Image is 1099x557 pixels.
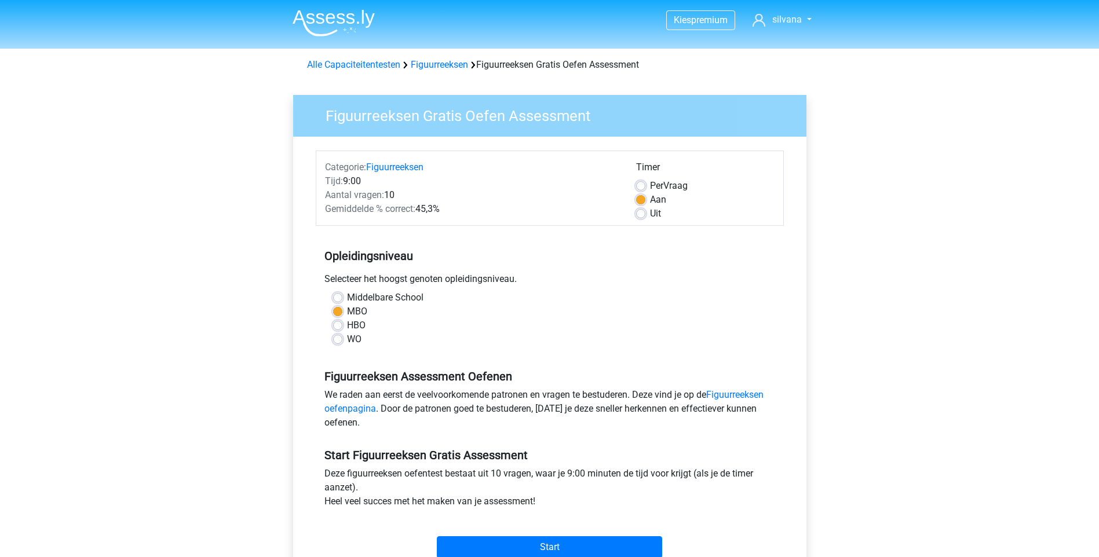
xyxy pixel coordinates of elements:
a: silvana [748,13,816,27]
label: Middelbare School [347,291,423,305]
a: Figuurreeksen [411,59,468,70]
label: Aan [650,193,666,207]
span: Per [650,180,663,191]
span: Gemiddelde % correct: [325,203,415,214]
label: HBO [347,318,366,332]
label: Uit [650,207,661,221]
a: Figuurreeksen [366,162,423,173]
label: MBO [347,305,367,318]
span: Aantal vragen: [325,189,384,200]
span: Tijd: [325,175,343,186]
a: Kiespremium [667,12,735,28]
h5: Opleidingsniveau [324,244,775,267]
div: Figuurreeksen Gratis Oefen Assessment [302,58,797,72]
span: Kies [674,14,691,25]
div: Deze figuurreeksen oefentest bestaat uit 10 vragen, waar je 9:00 minuten de tijd voor krijgt (als... [316,467,784,513]
span: premium [691,14,728,25]
span: silvana [772,14,802,25]
h3: Figuurreeksen Gratis Oefen Assessment [312,102,798,125]
div: Timer [636,160,775,179]
a: Alle Capaciteitentesten [307,59,400,70]
div: 45,3% [316,202,627,216]
div: 10 [316,188,627,202]
span: Categorie: [325,162,366,173]
h5: Start Figuurreeksen Gratis Assessment [324,448,775,462]
div: 9:00 [316,174,627,188]
label: WO [347,332,362,346]
div: Selecteer het hoogst genoten opleidingsniveau. [316,272,784,291]
h5: Figuurreeksen Assessment Oefenen [324,369,775,383]
div: We raden aan eerst de veelvoorkomende patronen en vragen te bestuderen. Deze vind je op de . Door... [316,388,784,434]
label: Vraag [650,179,688,193]
img: Assessly [293,9,375,36]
